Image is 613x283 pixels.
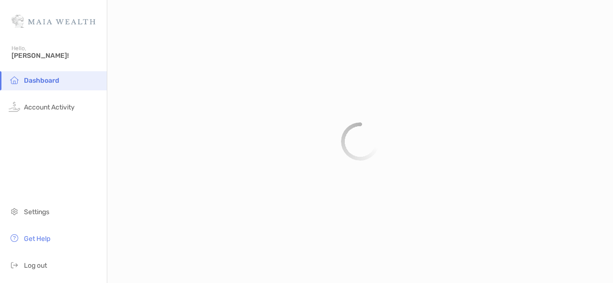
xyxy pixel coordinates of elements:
[24,76,59,85] span: Dashboard
[11,4,95,38] img: Zoe Logo
[24,261,47,270] span: Log out
[24,103,75,111] span: Account Activity
[9,101,20,112] img: activity icon
[9,206,20,217] img: settings icon
[11,52,101,60] span: [PERSON_NAME]!
[24,208,49,216] span: Settings
[9,232,20,244] img: get-help icon
[24,235,50,243] span: Get Help
[9,259,20,271] img: logout icon
[9,74,20,86] img: household icon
